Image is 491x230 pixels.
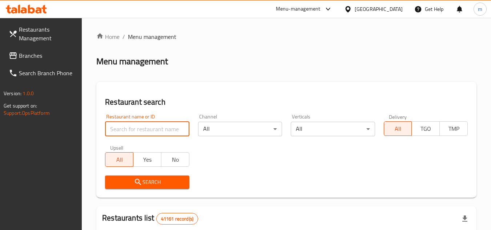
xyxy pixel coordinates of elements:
[133,152,161,167] button: Yes
[384,121,412,136] button: All
[136,154,158,165] span: Yes
[198,122,282,136] div: All
[122,32,125,41] li: /
[415,124,437,134] span: TGO
[3,64,82,82] a: Search Branch Phone
[439,121,468,136] button: TMP
[128,32,176,41] span: Menu management
[4,89,21,98] span: Version:
[23,89,34,98] span: 1.0.0
[164,154,186,165] span: No
[110,145,124,150] label: Upsell
[443,124,465,134] span: TMP
[3,21,82,47] a: Restaurants Management
[19,69,76,77] span: Search Branch Phone
[4,108,50,118] a: Support.OpsPlatform
[105,122,189,136] input: Search for restaurant name or ID..
[387,124,409,134] span: All
[276,5,321,13] div: Menu-management
[19,51,76,60] span: Branches
[389,114,407,119] label: Delivery
[105,152,133,167] button: All
[105,175,189,189] button: Search
[108,154,130,165] span: All
[156,213,198,225] div: Total records count
[96,32,120,41] a: Home
[4,101,37,110] span: Get support on:
[411,121,440,136] button: TGO
[105,97,468,108] h2: Restaurant search
[456,210,474,227] div: Export file
[291,122,375,136] div: All
[157,215,198,222] span: 41161 record(s)
[478,5,482,13] span: m
[3,47,82,64] a: Branches
[111,178,183,187] span: Search
[96,56,168,67] h2: Menu management
[102,213,198,225] h2: Restaurants list
[96,32,476,41] nav: breadcrumb
[19,25,76,43] span: Restaurants Management
[161,152,189,167] button: No
[355,5,403,13] div: [GEOGRAPHIC_DATA]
